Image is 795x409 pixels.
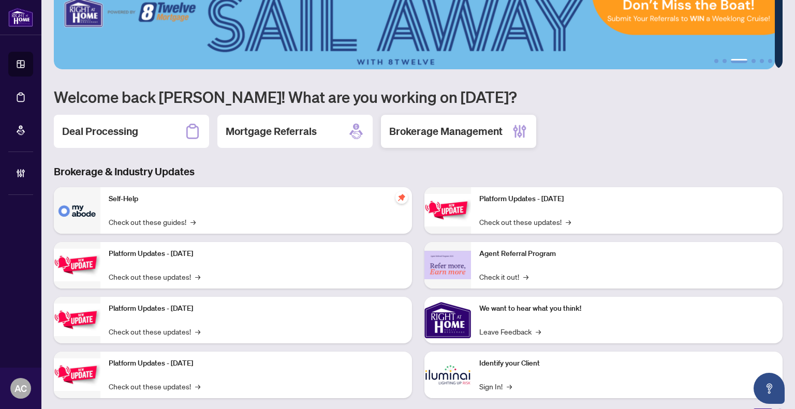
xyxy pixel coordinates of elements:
button: 3 [731,59,747,63]
img: Identify your Client [424,352,471,398]
span: → [190,216,196,228]
a: Check out these guides!→ [109,216,196,228]
h3: Brokerage & Industry Updates [54,164,783,179]
a: Check out these updates!→ [479,216,571,228]
span: → [566,216,571,228]
a: Leave Feedback→ [479,326,541,337]
a: Check out these updates!→ [109,381,200,392]
p: Platform Updates - [DATE] [109,358,404,369]
button: 1 [714,59,718,63]
span: → [536,326,541,337]
button: 4 [752,59,756,63]
img: Platform Updates - September 16, 2025 [54,249,100,281]
img: logo [8,8,33,27]
img: Agent Referral Program [424,251,471,279]
button: 2 [723,59,727,63]
button: 5 [760,59,764,63]
p: Agent Referral Program [479,248,774,260]
h2: Brokerage Management [389,124,503,139]
img: Platform Updates - July 8, 2025 [54,358,100,391]
p: Self-Help [109,193,404,205]
img: We want to hear what you think! [424,297,471,343]
img: Self-Help [54,187,100,234]
span: → [507,381,512,392]
img: Platform Updates - June 23, 2025 [424,194,471,226]
h1: Welcome back [PERSON_NAME]! What are you working on [DATE]? [54,87,783,107]
p: Platform Updates - [DATE] [479,193,774,205]
a: Check out these updates!→ [109,326,200,337]
h2: Mortgage Referrals [226,124,317,139]
span: pushpin [395,191,408,204]
button: Open asap [754,373,785,404]
span: → [195,271,200,282]
p: Platform Updates - [DATE] [109,303,404,314]
a: Sign In!→ [479,381,512,392]
p: Platform Updates - [DATE] [109,248,404,260]
p: Identify your Client [479,358,774,369]
button: 6 [768,59,772,63]
span: AC [14,381,27,396]
p: We want to hear what you think! [479,303,774,314]
img: Platform Updates - July 21, 2025 [54,304,100,336]
a: Check it out!→ [479,271,528,282]
span: → [195,326,200,337]
h2: Deal Processing [62,124,138,139]
span: → [195,381,200,392]
a: Check out these updates!→ [109,271,200,282]
span: → [523,271,528,282]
